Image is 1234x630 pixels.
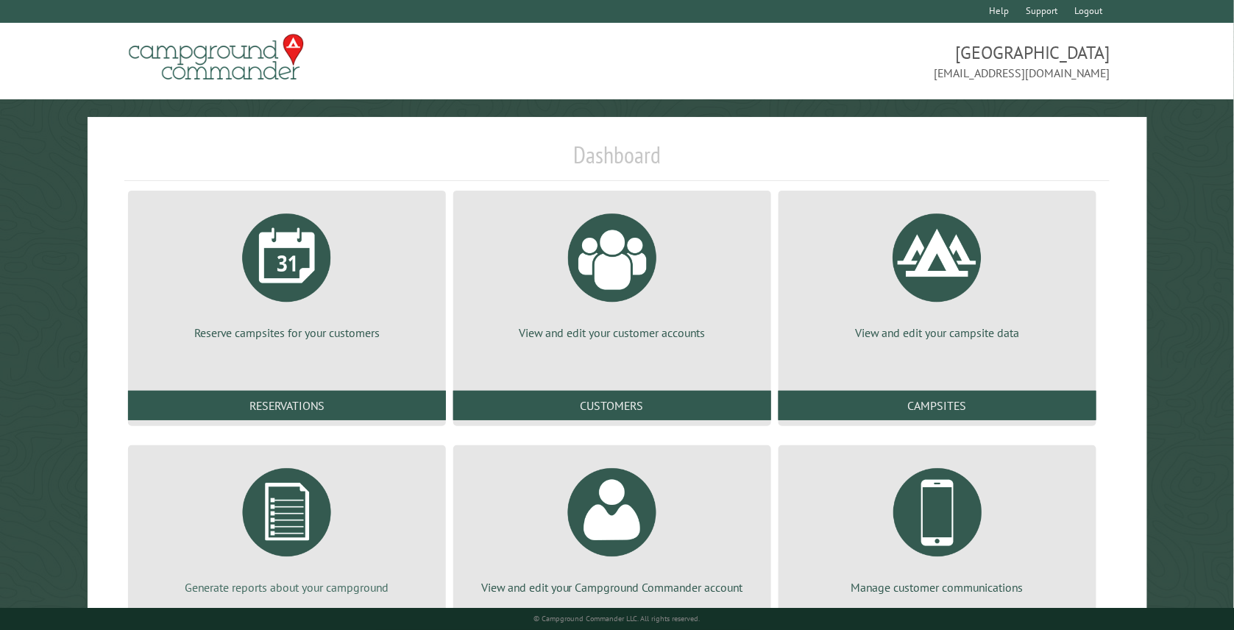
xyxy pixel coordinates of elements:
span: [GEOGRAPHIC_DATA] [EMAIL_ADDRESS][DOMAIN_NAME] [617,40,1110,82]
a: Reservations [128,391,446,420]
a: Manage customer communications [796,457,1079,595]
h1: Dashboard [124,141,1110,181]
a: View and edit your Campground Commander account [471,457,753,595]
img: Campground Commander [124,29,308,86]
p: Manage customer communications [796,579,1079,595]
small: © Campground Commander LLC. All rights reserved. [534,614,701,623]
p: Reserve campsites for your customers [146,325,428,341]
p: View and edit your customer accounts [471,325,753,341]
a: View and edit your campsite data [796,202,1079,341]
p: Generate reports about your campground [146,579,428,595]
p: View and edit your campsite data [796,325,1079,341]
a: Customers [453,391,771,420]
a: View and edit your customer accounts [471,202,753,341]
p: View and edit your Campground Commander account [471,579,753,595]
a: Reserve campsites for your customers [146,202,428,341]
a: Campsites [779,391,1096,420]
a: Generate reports about your campground [146,457,428,595]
